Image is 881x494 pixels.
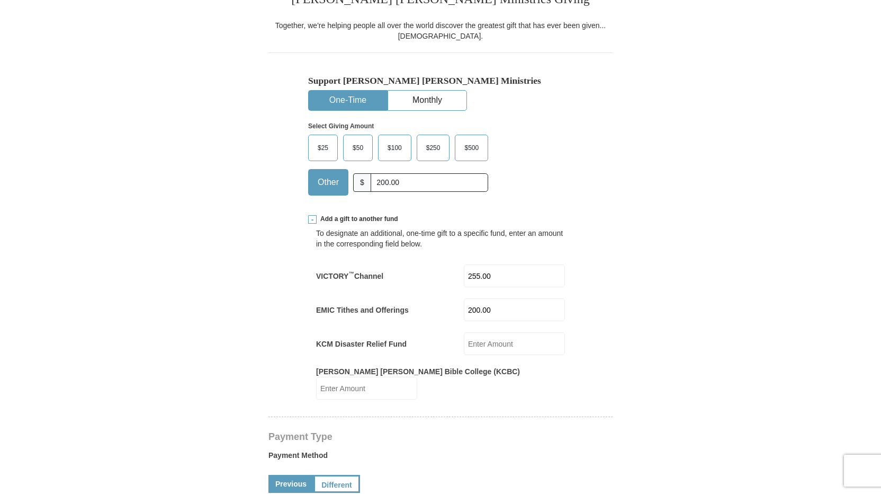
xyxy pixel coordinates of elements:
span: $50 [347,140,368,156]
a: Previous [268,475,313,493]
span: $25 [312,140,334,156]
input: Enter Amount [464,264,565,287]
h4: Payment Type [268,433,613,441]
input: Other Amount [371,173,488,192]
div: To designate an additional, one-time gift to a specific fund, enter an amount in the correspondin... [316,228,565,249]
label: KCM Disaster Relief Fund [316,339,407,349]
label: [PERSON_NAME] [PERSON_NAME] Bible College (KCBC) [316,366,520,377]
span: Add a gift to another fund [317,215,398,224]
input: Enter Amount [316,377,417,400]
sup: ™ [348,270,354,277]
label: EMIC Tithes and Offerings [316,305,409,315]
button: Monthly [388,91,466,110]
span: $500 [459,140,484,156]
span: $ [353,173,371,192]
div: Together, we're helping people all over the world discover the greatest gift that has ever been g... [268,20,613,41]
span: $100 [382,140,407,156]
a: Different [313,475,360,493]
span: Other [312,174,344,190]
button: One-Time [309,91,387,110]
label: Payment Method [268,450,613,466]
label: VICTORY Channel [316,271,383,281]
input: Enter Amount [464,332,565,355]
span: $250 [421,140,446,156]
strong: Select Giving Amount [308,122,374,130]
h5: Support [PERSON_NAME] [PERSON_NAME] Ministries [308,75,573,86]
input: Enter Amount [464,298,565,321]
